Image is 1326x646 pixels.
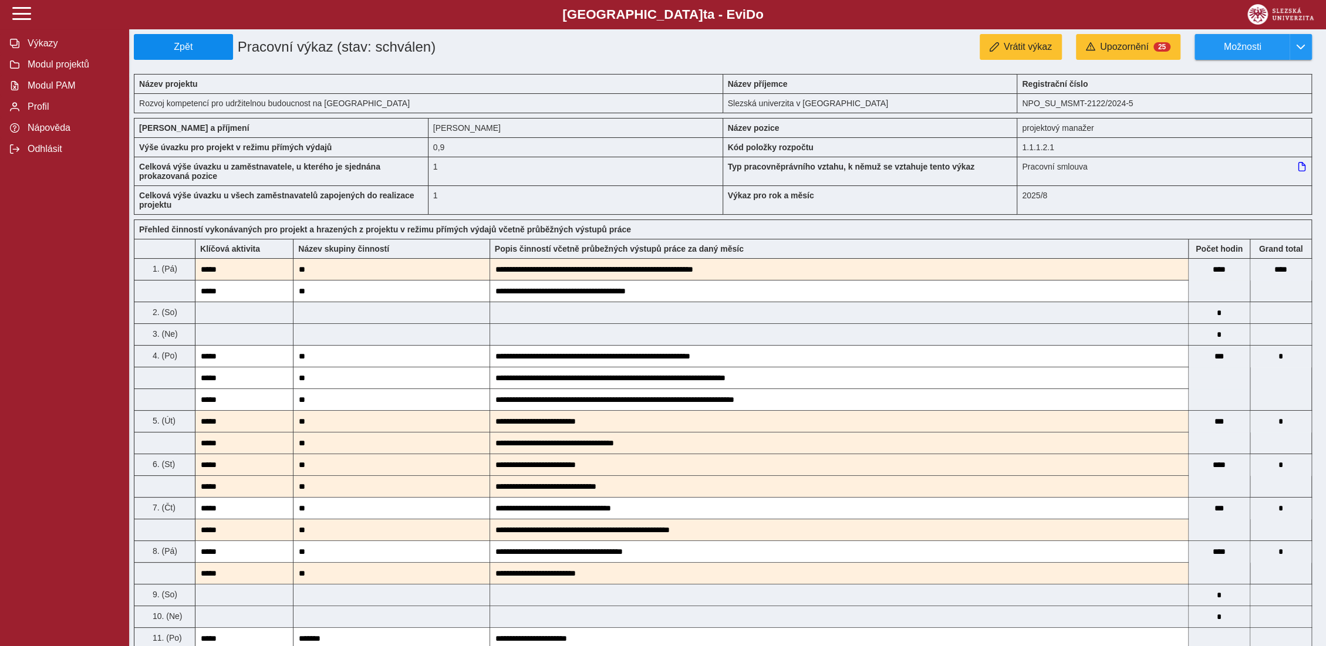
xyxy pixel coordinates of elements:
span: 9. (So) [150,590,177,599]
span: Odhlásit [24,144,119,154]
b: Suma za den přes všechny výkazy [1250,244,1311,253]
b: Typ pracovněprávního vztahu, k němuž se vztahuje tento výkaz [728,162,975,171]
span: Vrátit výkaz [1004,42,1052,52]
div: [PERSON_NAME] [428,118,723,137]
span: 2. (So) [150,307,177,317]
span: Upozornění [1100,42,1149,52]
b: Název příjemce [728,79,788,89]
div: 2025/8 [1017,185,1312,215]
button: Vrátit výkaz [980,34,1062,60]
div: Pracovní smlouva [1017,157,1312,185]
b: Kód položky rozpočtu [728,143,814,152]
b: Klíčová aktivita [200,244,260,253]
span: Nápověda [24,123,119,133]
h1: Pracovní výkaz (stav: schválen) [233,34,629,60]
button: Možnosti [1195,34,1290,60]
span: 7. (Čt) [150,503,176,512]
b: Výše úvazku pro projekt v režimu přímých výdajů [139,143,332,152]
span: 4. (Po) [150,351,177,360]
span: Možnosti [1204,42,1280,52]
button: Zpět [134,34,233,60]
b: Přehled činností vykonávaných pro projekt a hrazených z projektu v režimu přímých výdajů včetně p... [139,225,631,234]
div: Rozvoj kompetencí pro udržitelnou budoucnost na [GEOGRAPHIC_DATA] [134,93,723,113]
b: Počet hodin [1189,244,1250,253]
span: Modul PAM [24,80,119,91]
b: Název projektu [139,79,198,89]
span: Profil [24,102,119,112]
img: logo_web_su.png [1247,4,1314,25]
div: 7,2 h / den. 36 h / týden. [428,137,723,157]
span: 10. (Ne) [150,611,183,621]
span: o [755,7,764,22]
span: 25 [1153,42,1170,52]
b: Celková výše úvazku u zaměstnavatele, u kterého je sjednána prokazovaná pozice [139,162,380,181]
span: 1. (Pá) [150,264,177,273]
span: Zpět [139,42,228,52]
div: Slezská univerzita v [GEOGRAPHIC_DATA] [723,93,1018,113]
b: [GEOGRAPHIC_DATA] a - Evi [35,7,1291,22]
b: Popis činností včetně průbežných výstupů práce za daný měsíc [495,244,744,253]
span: D [746,7,755,22]
div: 1.1.1.2.1 [1017,137,1312,157]
div: 1 [428,185,723,215]
span: t [703,7,707,22]
button: Upozornění25 [1076,34,1180,60]
div: projektový manažer [1017,118,1312,137]
div: 1 [428,157,723,185]
b: Celková výše úvazku u všech zaměstnavatelů zapojených do realizace projektu [139,191,414,209]
span: Výkazy [24,38,119,49]
span: 3. (Ne) [150,329,178,339]
b: [PERSON_NAME] a příjmení [139,123,249,133]
div: NPO_SU_MSMT-2122/2024-5 [1017,93,1312,113]
span: Modul projektů [24,59,119,70]
span: 11. (Po) [150,633,182,642]
span: 6. (St) [150,459,175,469]
span: 8. (Pá) [150,546,177,556]
span: 5. (Út) [150,416,176,425]
b: Registrační číslo [1022,79,1088,89]
b: Název pozice [728,123,780,133]
b: Název skupiny činností [298,244,389,253]
b: Výkaz pro rok a měsíc [728,191,814,200]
